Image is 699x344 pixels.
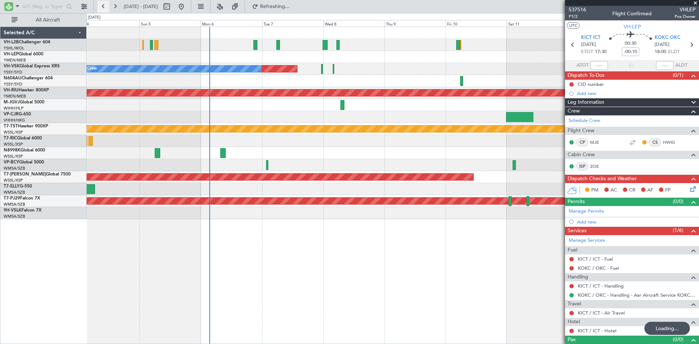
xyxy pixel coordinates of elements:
[569,117,600,124] a: Schedule Crew
[22,1,64,12] input: A/C (Reg. or Type)
[568,336,576,344] span: Pax
[4,82,22,87] a: YSSY/SYD
[590,163,607,170] a: ZOE
[577,219,695,225] div: Add new
[673,71,683,79] span: (0/1)
[4,100,44,104] a: M-JGVJGlobal 5000
[578,292,695,298] a: KOKC / OKC - Handling - Aar Aircraft Service KOKC / OKC
[673,198,683,205] span: (0/0)
[4,52,19,56] span: VH-LEP
[4,76,53,80] a: N604AUChallenger 604
[4,160,44,165] a: VP-BCYGlobal 5000
[4,208,42,213] a: 9H-VSLKFalcon 7X
[675,13,695,20] span: Pos Owner
[4,130,23,135] a: WSSL/XSP
[568,300,581,308] span: Travel
[4,100,20,104] span: M-JGVJ
[568,318,580,326] span: Hotel
[507,20,568,27] div: Sat 11
[595,48,607,56] span: 17:30
[581,48,593,56] span: ETOT
[4,172,71,177] a: T7-[PERSON_NAME]Global 7500
[4,190,25,195] a: WMSA/SZB
[4,172,46,177] span: T7-[PERSON_NAME]
[568,151,595,159] span: Cabin Crew
[4,184,20,189] span: T7-ELLY
[647,187,653,194] span: AF
[4,106,24,111] a: WIHH/HLP
[569,13,586,20] span: P1/2
[611,187,617,194] span: AC
[446,20,507,27] div: Fri 10
[578,256,613,262] a: KICT / ICT - Fuel
[644,322,690,335] div: Loading...
[655,41,670,48] span: [DATE]
[4,136,17,141] span: T7-RIC
[673,226,683,234] span: (1/6)
[578,328,616,334] a: KICT / ICT - Hotel
[569,208,604,215] a: Manage Permits
[576,138,588,146] div: CP
[4,148,20,153] span: N8998K
[4,88,49,92] a: VH-RIUHawker 800XP
[4,118,25,123] a: VHHH/HKG
[4,196,20,201] span: T7-PJ29
[4,76,21,80] span: N604AU
[581,41,596,48] span: [DATE]
[673,336,683,343] span: (0/0)
[568,227,587,235] span: Services
[4,184,32,189] a: T7-ELLYG-550
[665,187,671,194] span: FP
[568,198,585,206] span: Permits
[4,88,19,92] span: VH-RIU
[624,23,641,31] span: VH-LEP
[249,1,292,12] button: Refreshing...
[4,154,23,159] a: WSSL/XSP
[591,61,608,70] input: --:--
[591,187,599,194] span: PM
[323,20,384,27] div: Wed 8
[4,40,50,44] a: VH-L2BChallenger 604
[139,20,201,27] div: Sun 5
[590,139,607,146] a: MJE
[4,46,24,51] a: YSHL/WOL
[80,63,97,74] div: No Crew
[577,62,589,69] span: ATOT
[568,71,604,80] span: Dispatch To-Dos
[4,208,21,213] span: 9H-VSLK
[668,48,680,56] span: ELDT
[578,265,619,271] a: KOKC / OKC - Fuel
[578,283,624,289] a: KICT / ICT - Handling
[649,138,661,146] div: CS
[4,52,43,56] a: VH-LEPGlobal 6000
[569,6,586,13] span: 537516
[384,20,446,27] div: Thu 9
[568,175,637,183] span: Dispatch Checks and Weather
[675,6,695,13] span: VHLEP
[4,70,22,75] a: YSSY/SYD
[568,246,577,254] span: Fuel
[655,34,680,41] span: KOKC OKC
[4,166,25,171] a: WMSA/SZB
[8,14,79,26] button: All Aircraft
[4,64,60,68] a: VH-VSKGlobal Express XRS
[4,124,48,128] a: T7-TSTHawker 900XP
[581,34,600,41] span: KICT ICT
[4,178,23,183] a: WSSL/XSP
[4,148,45,153] a: N8998KGlobal 6000
[260,4,290,9] span: Refreshing...
[262,20,323,27] div: Tue 7
[4,196,40,201] a: T7-PJ29Falcon 7X
[4,58,26,63] a: YMEN/MEB
[4,142,23,147] a: WSSL/XSP
[577,90,695,96] div: Add new
[4,112,19,116] span: VP-CJR
[124,3,158,10] span: [DATE] - [DATE]
[4,124,18,128] span: T7-TST
[655,48,666,56] span: 18:00
[625,40,636,47] span: 00:30
[568,107,580,115] span: Crew
[19,17,77,23] span: All Aircraft
[4,94,26,99] a: YMEN/MEB
[4,136,42,141] a: T7-RICGlobal 6000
